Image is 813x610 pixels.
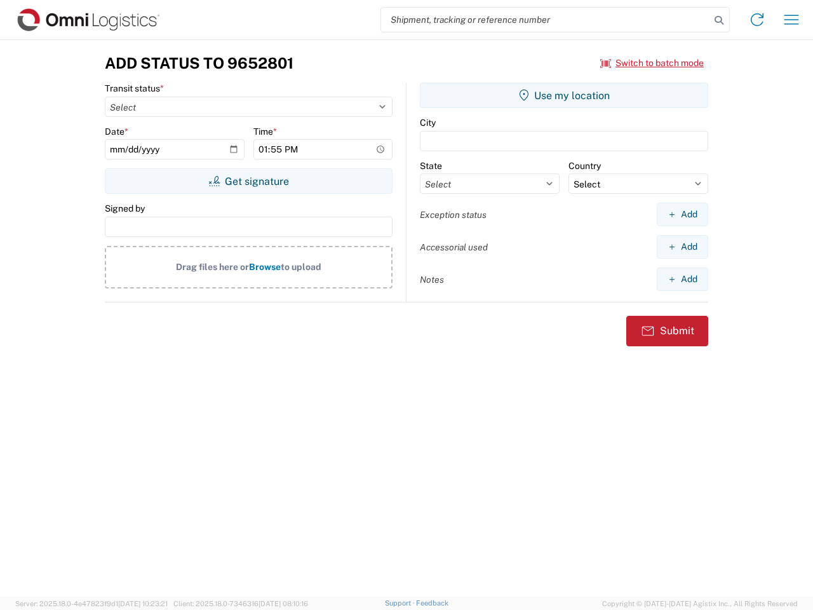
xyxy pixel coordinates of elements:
[420,160,442,172] label: State
[105,54,293,72] h3: Add Status to 9652801
[176,262,249,272] span: Drag files here or
[249,262,281,272] span: Browse
[105,126,128,137] label: Date
[281,262,321,272] span: to upload
[657,203,708,226] button: Add
[420,117,436,128] label: City
[626,316,708,346] button: Submit
[602,598,798,609] span: Copyright © [DATE]-[DATE] Agistix Inc., All Rights Reserved
[118,600,168,607] span: [DATE] 10:23:21
[253,126,277,137] label: Time
[381,8,710,32] input: Shipment, tracking or reference number
[600,53,704,74] button: Switch to batch mode
[259,600,308,607] span: [DATE] 08:10:16
[15,600,168,607] span: Server: 2025.18.0-4e47823f9d1
[173,600,308,607] span: Client: 2025.18.0-7346316
[420,241,488,253] label: Accessorial used
[385,599,417,607] a: Support
[420,83,708,108] button: Use my location
[416,599,448,607] a: Feedback
[105,83,164,94] label: Transit status
[420,274,444,285] label: Notes
[657,268,708,291] button: Add
[105,203,145,214] label: Signed by
[568,160,601,172] label: Country
[420,209,487,220] label: Exception status
[105,168,393,194] button: Get signature
[657,235,708,259] button: Add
